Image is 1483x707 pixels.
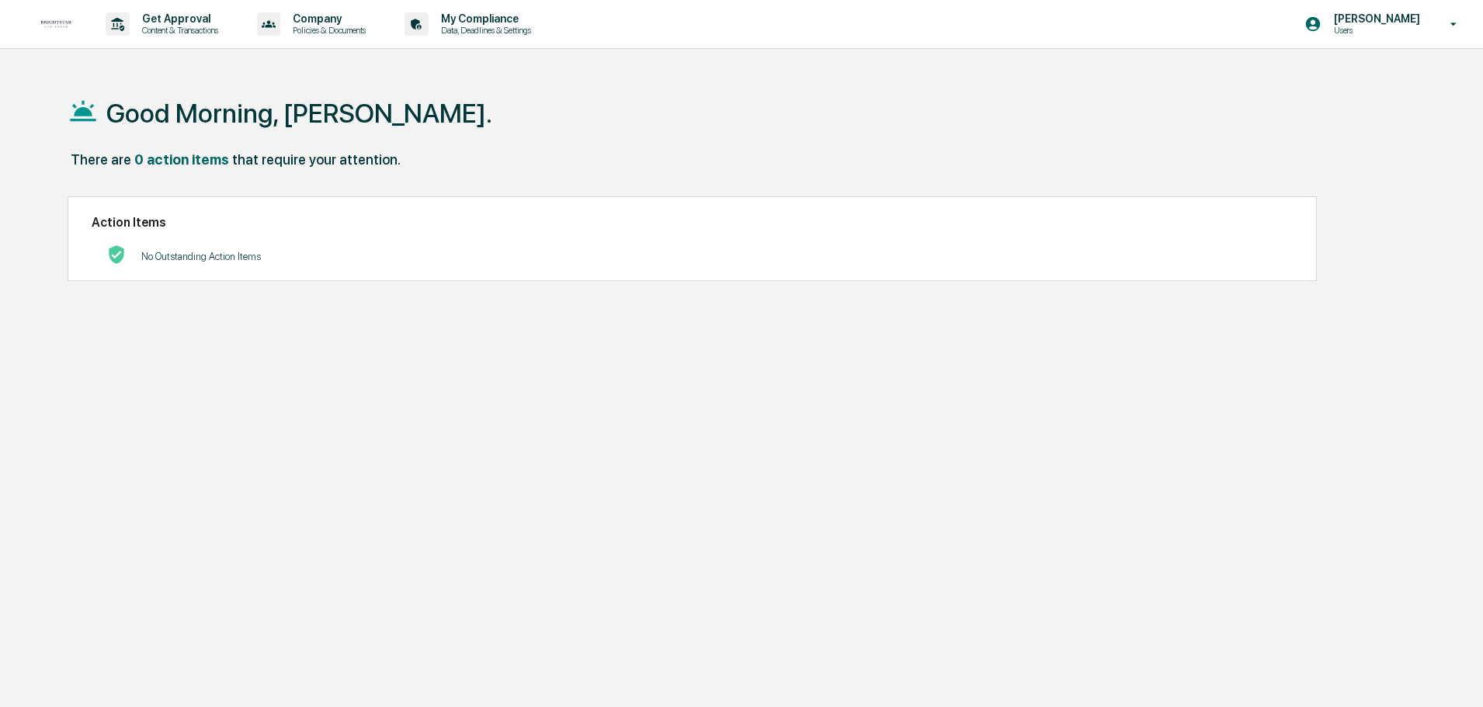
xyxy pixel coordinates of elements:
p: Get Approval [130,12,226,25]
div: 0 action items [134,151,229,168]
p: Content & Transactions [130,25,226,36]
div: There are [71,151,131,168]
h1: Good Morning, [PERSON_NAME]. [106,98,492,129]
p: Company [280,12,373,25]
p: Users [1322,25,1428,36]
p: [PERSON_NAME] [1322,12,1428,25]
p: Policies & Documents [280,25,373,36]
h2: Action Items [92,215,1293,230]
div: that require your attention. [232,151,401,168]
p: No Outstanding Action Items [141,251,261,262]
img: No Actions logo [107,245,126,264]
img: logo [37,20,75,29]
p: Data, Deadlines & Settings [429,25,539,36]
p: My Compliance [429,12,539,25]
